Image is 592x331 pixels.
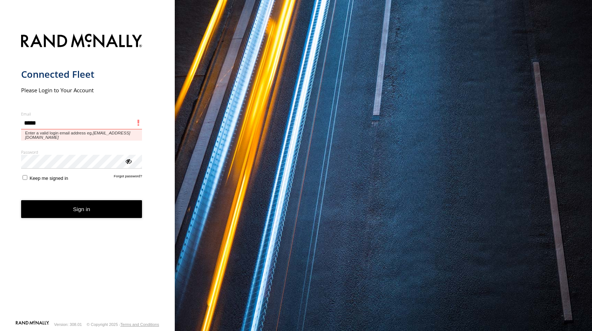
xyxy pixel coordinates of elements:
[114,174,142,181] a: Forgot password?
[21,149,142,155] label: Password
[25,131,130,140] em: [EMAIL_ADDRESS][DOMAIN_NAME]
[21,129,142,141] span: Enter a valid login email address eg.
[121,322,159,327] a: Terms and Conditions
[29,175,68,181] span: Keep me signed in
[21,111,142,117] label: Email
[21,200,142,218] button: Sign in
[21,32,142,51] img: Rand McNally
[21,29,154,320] form: main
[21,68,142,80] h1: Connected Fleet
[21,86,142,94] h2: Please Login to Your Account
[125,157,132,165] div: ViewPassword
[16,321,49,328] a: Visit our Website
[87,322,159,327] div: © Copyright 2025 -
[23,175,27,180] input: Keep me signed in
[54,322,82,327] div: Version: 308.01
